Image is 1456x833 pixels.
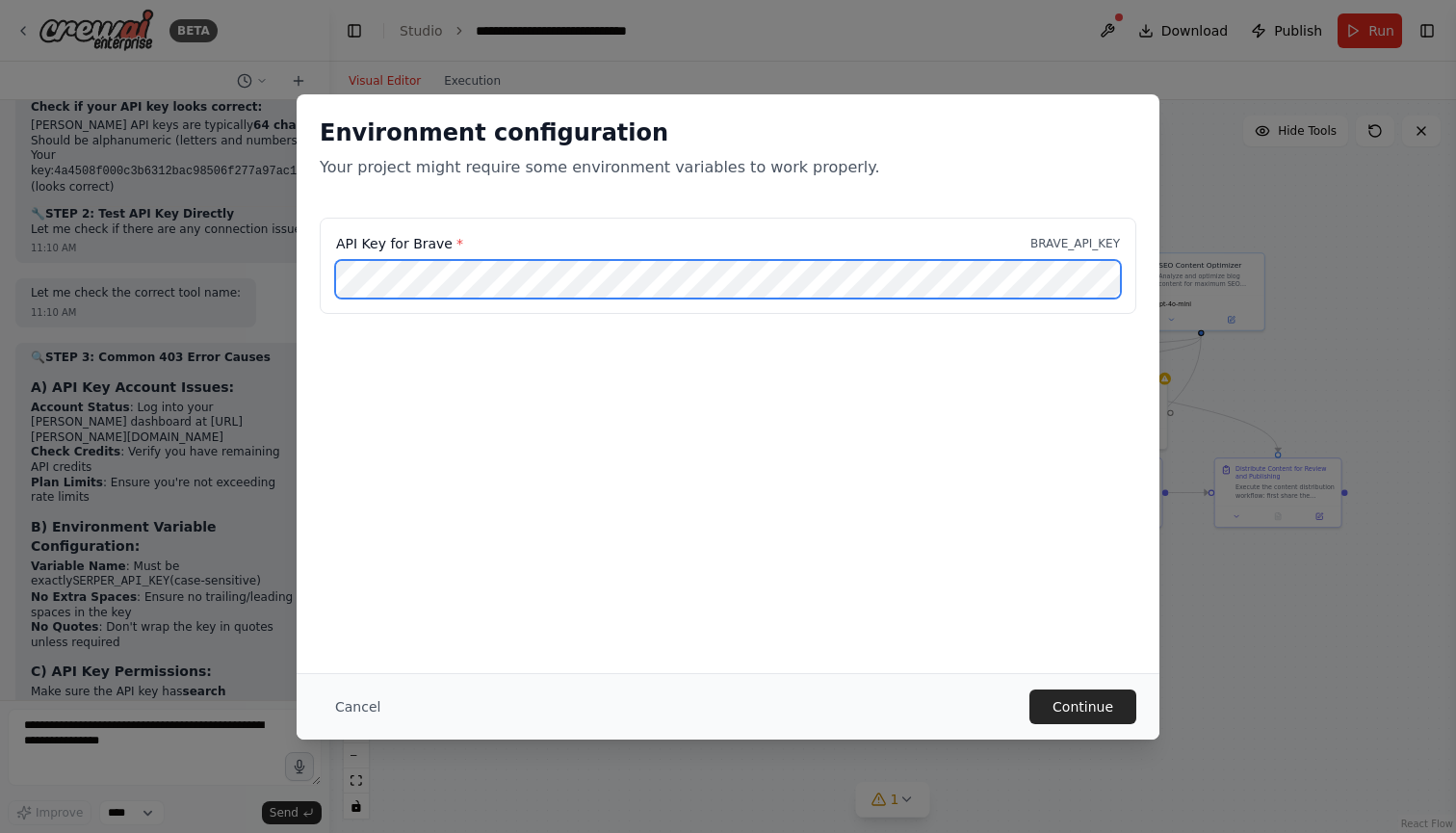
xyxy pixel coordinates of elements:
[320,156,1136,179] p: Your project might require some environment variables to work properly.
[336,234,463,253] label: API Key for Brave
[1030,236,1120,251] p: BRAVE_API_KEY
[320,117,1136,148] h2: Environment configuration
[320,690,396,724] button: Cancel
[1029,690,1136,724] button: Continue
